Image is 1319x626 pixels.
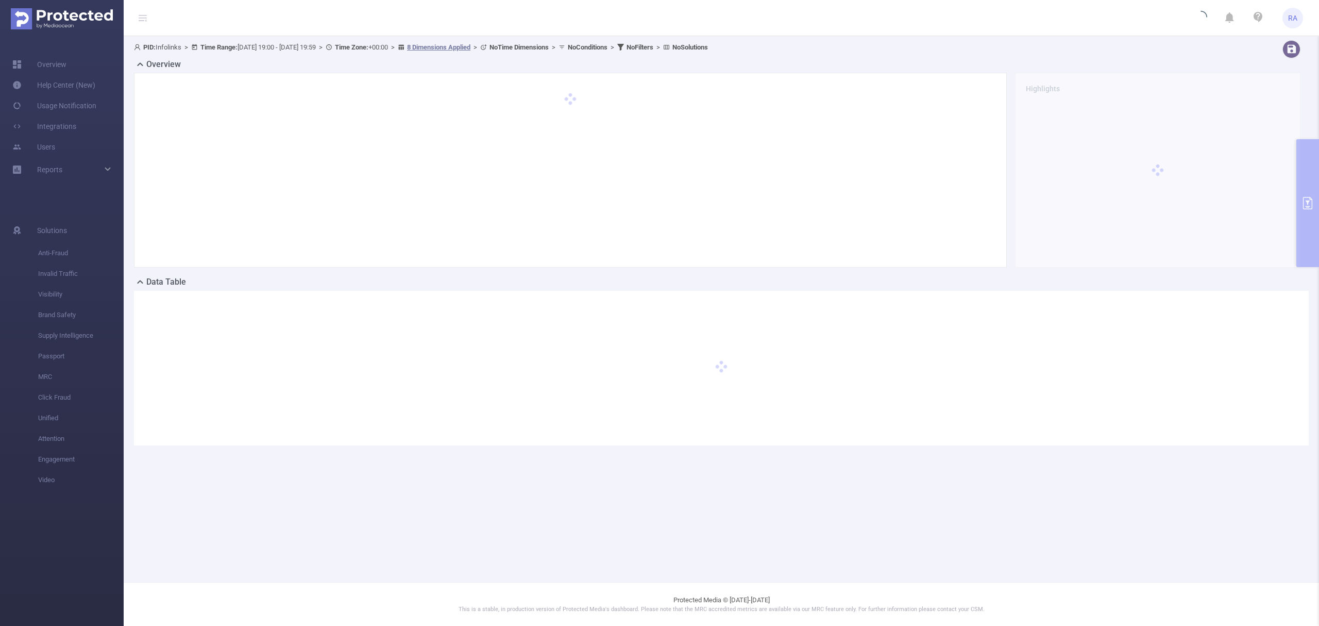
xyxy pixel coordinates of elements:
[38,305,124,325] span: Brand Safety
[38,243,124,263] span: Anti-Fraud
[1195,11,1207,25] i: icon: loading
[627,43,653,51] b: No Filters
[335,43,368,51] b: Time Zone:
[316,43,326,51] span: >
[489,43,549,51] b: No Time Dimensions
[388,43,398,51] span: >
[146,58,181,71] h2: Overview
[38,449,124,470] span: Engagement
[38,470,124,490] span: Video
[143,43,156,51] b: PID:
[134,43,708,51] span: Infolinks [DATE] 19:00 - [DATE] 19:59 +00:00
[37,220,67,241] span: Solutions
[407,43,470,51] u: 8 Dimensions Applied
[181,43,191,51] span: >
[124,582,1319,626] footer: Protected Media © [DATE]-[DATE]
[653,43,663,51] span: >
[568,43,607,51] b: No Conditions
[607,43,617,51] span: >
[38,367,124,387] span: MRC
[1288,8,1297,28] span: RA
[549,43,559,51] span: >
[672,43,708,51] b: No Solutions
[12,54,66,75] a: Overview
[470,43,480,51] span: >
[38,325,124,346] span: Supply Intelligence
[200,43,238,51] b: Time Range:
[38,263,124,284] span: Invalid Traffic
[12,116,76,137] a: Integrations
[38,408,124,429] span: Unified
[38,284,124,305] span: Visibility
[149,605,1293,614] p: This is a stable, in production version of Protected Media's dashboard. Please note that the MRC ...
[37,166,62,174] span: Reports
[146,276,186,288] h2: Data Table
[12,95,96,116] a: Usage Notification
[38,346,124,367] span: Passport
[12,137,55,157] a: Users
[11,8,113,29] img: Protected Media
[38,429,124,449] span: Attention
[38,387,124,408] span: Click Fraud
[134,44,143,51] i: icon: user
[12,75,95,95] a: Help Center (New)
[37,159,62,180] a: Reports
